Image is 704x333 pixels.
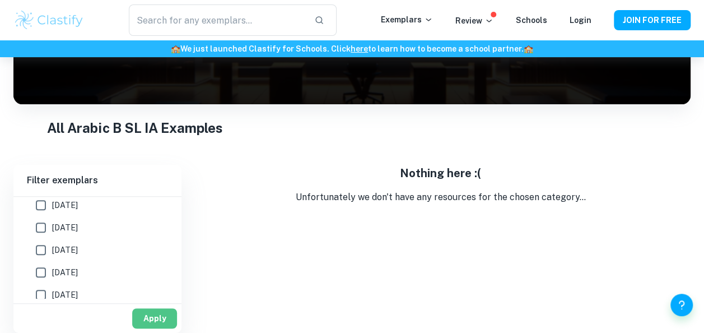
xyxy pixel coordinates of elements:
[351,44,368,53] a: here
[524,44,533,53] span: 🏫
[516,16,547,25] a: Schools
[13,165,181,196] h6: Filter exemplars
[129,4,305,36] input: Search for any exemplars...
[190,191,691,204] p: Unfortunately we don't have any resources for the chosen category...
[614,10,691,30] button: JOIN FOR FREE
[52,199,78,211] span: [DATE]
[47,118,656,138] h1: All Arabic B SL IA Examples
[132,308,177,329] button: Apply
[52,289,78,301] span: [DATE]
[570,16,591,25] a: Login
[171,44,180,53] span: 🏫
[670,294,693,316] button: Help and Feedback
[52,266,78,279] span: [DATE]
[52,244,78,256] span: [DATE]
[381,13,433,26] p: Exemplars
[52,221,78,234] span: [DATE]
[455,15,493,27] p: Review
[2,43,702,55] h6: We just launched Clastify for Schools. Click to learn how to become a school partner.
[190,165,691,182] h5: Nothing here :(
[13,9,85,31] img: Clastify logo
